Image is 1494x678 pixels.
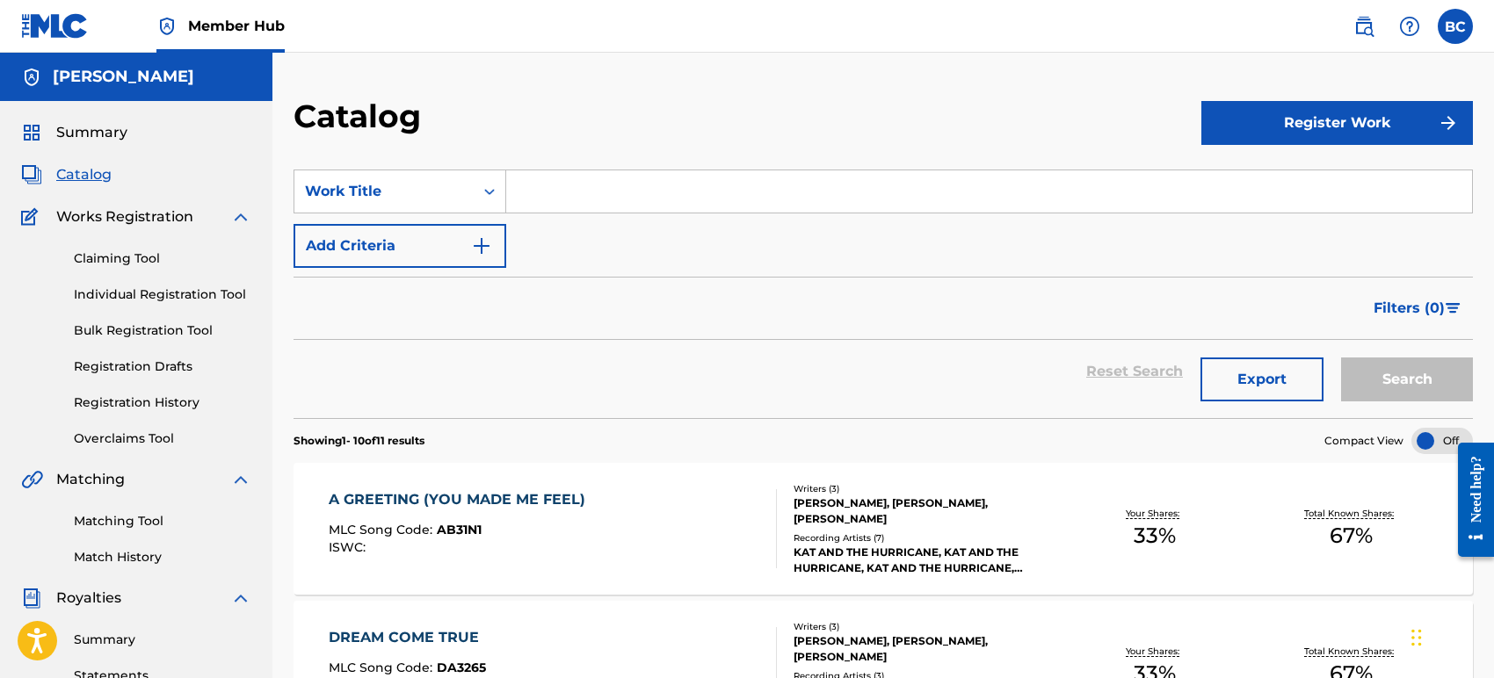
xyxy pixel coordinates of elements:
span: 67 % [1330,520,1373,552]
img: Royalties [21,588,42,609]
h5: BENJAMIN BENJAMIN Coakley [53,67,194,87]
a: Overclaims Tool [74,429,251,448]
img: Accounts [21,67,42,88]
iframe: Resource Center [1445,429,1494,570]
span: ISWC : [329,539,370,555]
div: Help [1392,9,1427,44]
span: Catalog [56,164,112,185]
a: Summary [74,631,251,649]
img: f7272a7cc735f4ea7f67.svg [1438,112,1459,133]
img: 9d2ae6d4665cec9f34b9.svg [471,235,492,256]
a: Claiming Tool [74,249,251,268]
div: Writers ( 3 ) [794,620,1057,633]
img: expand [230,588,251,609]
a: CatalogCatalog [21,164,112,185]
span: Summary [56,122,127,143]
p: Your Shares: [1126,645,1184,658]
img: Top Rightsholder [156,16,178,37]
img: Matching [21,469,43,490]
span: MLC Song Code : [329,522,437,537]
img: filter [1446,303,1461,314]
p: Total Known Shares: [1304,645,1398,658]
div: [PERSON_NAME], [PERSON_NAME], [PERSON_NAME] [794,495,1057,527]
h2: Catalog [294,97,430,136]
a: Registration History [74,393,251,412]
div: User Menu [1438,9,1473,44]
a: Individual Registration Tool [74,285,251,304]
a: Matching Tool [74,512,251,530]
button: Filters (0) [1363,286,1473,330]
div: KAT AND THE HURRICANE, KAT AND THE HURRICANE, KAT AND THE HURRICANE, 4KALEX, 4KALEX [794,545,1057,576]
img: expand [230,206,251,227]
img: expand [230,469,251,490]
div: Recording Artists ( 7 ) [794,531,1057,545]
img: Works Registration [21,206,44,227]
div: Writers ( 3 ) [794,482,1057,495]
span: DA3265 [437,660,486,675]
p: Showing 1 - 10 of 11 results [294,433,424,449]
div: Drag [1411,611,1422,664]
img: Catalog [21,164,42,185]
span: Matching [56,469,125,490]
button: Register Work [1201,101,1473,145]
div: DREAM COME TRUE [329,627,488,648]
form: Search Form [294,169,1473,418]
span: Royalties [56,588,121,609]
button: Export [1200,357,1324,401]
span: Member Hub [188,16,285,36]
a: SummarySummary [21,122,127,143]
img: MLC Logo [21,13,89,39]
p: Total Known Shares: [1304,507,1398,520]
div: A GREETING (YOU MADE ME FEEL) [329,489,594,510]
span: Works Registration [56,206,193,227]
iframe: Chat Widget [1406,594,1494,678]
span: 33 % [1134,520,1176,552]
p: Your Shares: [1126,507,1184,520]
span: Filters ( 0 ) [1374,298,1445,319]
img: Summary [21,122,42,143]
a: Match History [74,548,251,566]
img: help [1399,16,1420,37]
a: Registration Drafts [74,357,251,376]
span: Compact View [1324,433,1403,449]
span: MLC Song Code : [329,660,437,675]
img: search [1353,16,1374,37]
a: A GREETING (YOU MADE ME FEEL)MLC Song Code:AB31N1ISWC:Writers (3)[PERSON_NAME], [PERSON_NAME], [P... [294,463,1473,595]
a: Bulk Registration Tool [74,321,251,340]
div: [PERSON_NAME], [PERSON_NAME], [PERSON_NAME] [794,633,1057,665]
a: Public Search [1346,9,1382,44]
button: Add Criteria [294,224,506,268]
div: Work Title [305,181,463,202]
span: AB31N1 [437,522,482,537]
